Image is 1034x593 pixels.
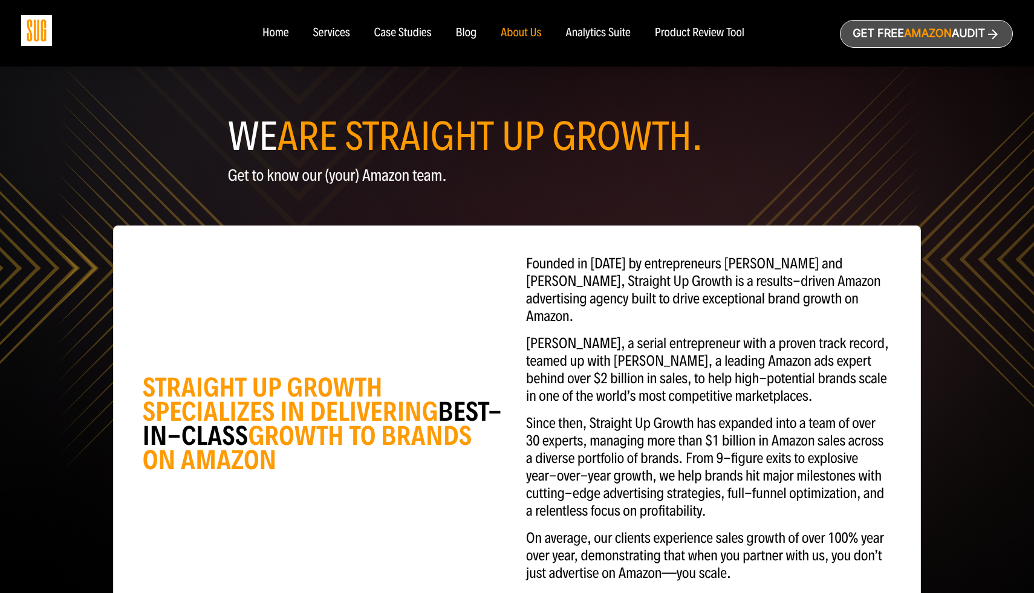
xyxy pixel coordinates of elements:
a: About Us [501,27,542,40]
p: [PERSON_NAME], a serial entrepreneur with a proven track record, teamed up with [PERSON_NAME], a ... [526,335,891,405]
a: Blog [456,27,477,40]
a: Get freeAmazonAudit [840,20,1013,48]
p: On average, our clients experience sales growth of over 100% year over year, demonstrating that w... [526,530,891,582]
span: BEST-IN-CLASS [143,395,502,452]
div: STRAIGHT UP GROWTH SPECIALIZES IN DELIVERING GROWTH TO BRANDS ON AMAZON [143,375,508,472]
a: Product Review Tool [655,27,744,40]
a: Home [262,27,288,40]
p: Since then, Straight Up Growth has expanded into a team of over 30 experts, managing more than $1... [526,415,891,520]
h1: WE [228,118,807,155]
a: Services [313,27,350,40]
span: ARE STRAIGHT UP GROWTH. [277,112,703,161]
img: Sug [21,15,52,46]
p: Founded in [DATE] by entrepreneurs [PERSON_NAME] and [PERSON_NAME], Straight Up Growth is a resul... [526,255,891,325]
a: Case Studies [374,27,432,40]
span: Amazon [904,27,952,40]
p: Get to know our (your) Amazon team. [228,167,807,184]
a: Analytics Suite [566,27,631,40]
